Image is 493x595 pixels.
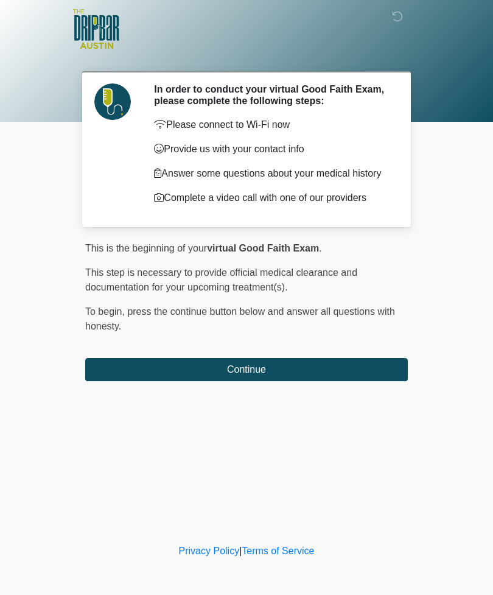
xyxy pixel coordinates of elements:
[85,306,127,317] span: To begin,
[154,142,390,157] p: Provide us with your contact info
[85,243,207,253] span: This is the beginning of your
[207,243,319,253] strong: virtual Good Faith Exam
[179,546,240,556] a: Privacy Policy
[154,83,390,107] h2: In order to conduct your virtual Good Faith Exam, please complete the following steps:
[94,83,131,120] img: Agent Avatar
[319,243,321,253] span: .
[154,118,390,132] p: Please connect to Wi-Fi now
[85,306,395,331] span: press the continue button below and answer all questions with honesty.
[73,9,119,49] img: The DRIPBaR - Austin The Domain Logo
[85,358,408,381] button: Continue
[239,546,242,556] a: |
[242,546,314,556] a: Terms of Service
[154,166,390,181] p: Answer some questions about your medical history
[85,267,357,292] span: This step is necessary to provide official medical clearance and documentation for your upcoming ...
[154,191,390,205] p: Complete a video call with one of our providers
